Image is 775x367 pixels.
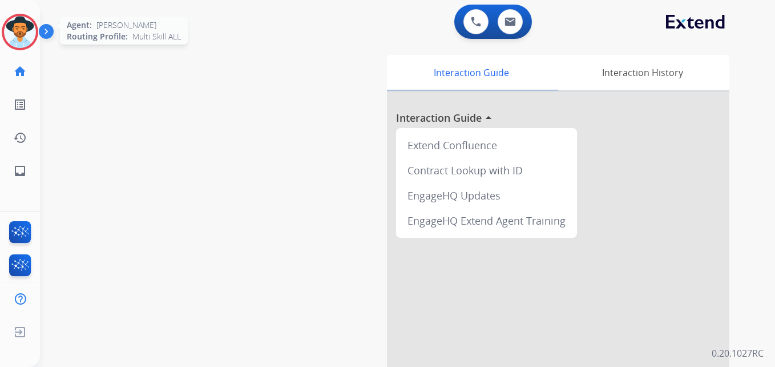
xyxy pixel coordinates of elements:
mat-icon: list_alt [13,98,27,111]
mat-icon: history [13,131,27,145]
span: Agent: [67,19,92,31]
img: avatar [4,16,36,48]
div: Interaction Guide [387,55,555,90]
div: Contract Lookup with ID [401,158,572,183]
mat-icon: inbox [13,164,27,178]
span: Multi Skill ALL [132,31,181,42]
div: EngageHQ Extend Agent Training [401,208,572,233]
p: 0.20.1027RC [712,346,764,360]
span: Routing Profile: [67,31,128,42]
div: Extend Confluence [401,133,572,158]
span: [PERSON_NAME] [96,19,156,31]
div: Interaction History [555,55,729,90]
mat-icon: home [13,65,27,78]
div: EngageHQ Updates [401,183,572,208]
